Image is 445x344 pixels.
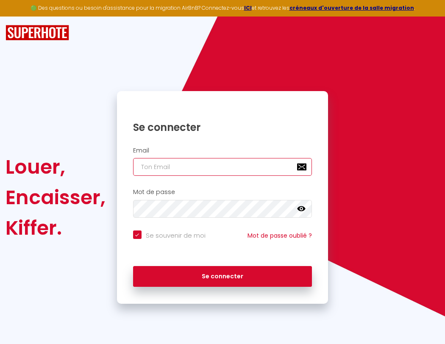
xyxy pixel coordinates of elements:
[6,182,106,213] div: Encaisser,
[133,158,312,176] input: Ton Email
[6,25,69,41] img: SuperHote logo
[244,4,252,11] a: ICI
[6,152,106,182] div: Louer,
[7,3,32,29] button: Ouvrir le widget de chat LiveChat
[6,213,106,243] div: Kiffer.
[289,4,414,11] a: créneaux d'ouverture de la salle migration
[133,121,312,134] h1: Se connecter
[133,189,312,196] h2: Mot de passe
[133,147,312,154] h2: Email
[248,231,312,240] a: Mot de passe oublié ?
[133,266,312,287] button: Se connecter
